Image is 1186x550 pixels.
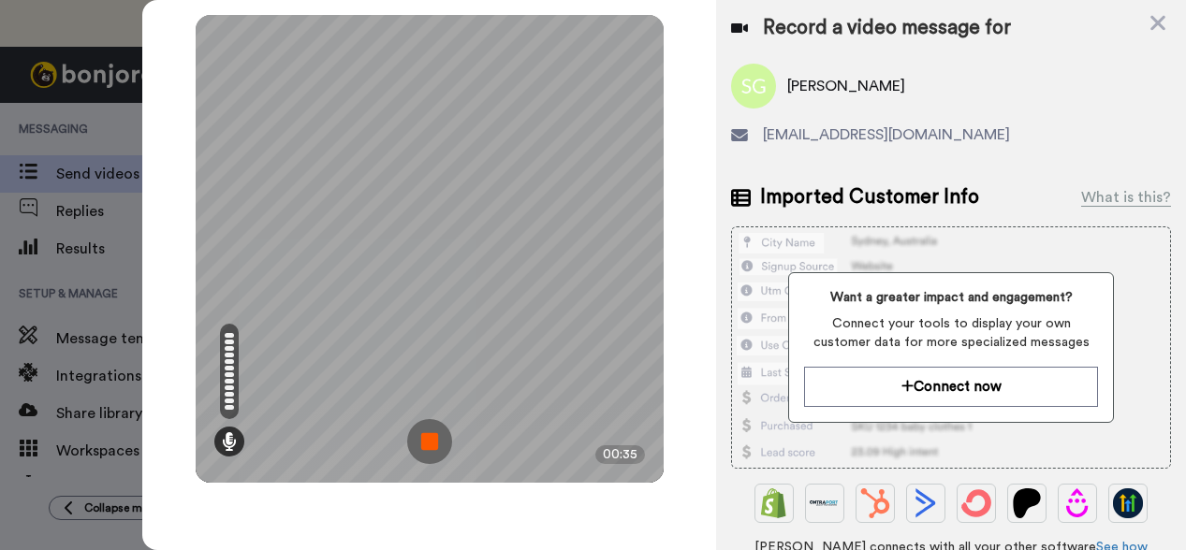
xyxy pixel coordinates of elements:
div: 00:35 [595,445,645,464]
img: Drip [1062,488,1092,518]
img: ConvertKit [961,488,991,518]
span: Connect your tools to display your own customer data for more specialized messages [804,314,1099,352]
button: Connect now [804,367,1099,407]
img: Shopify [759,488,789,518]
div: What is this? [1081,186,1171,209]
img: GoHighLevel [1113,488,1143,518]
span: Want a greater impact and engagement? [804,288,1099,307]
img: Patreon [1012,488,1042,518]
img: ActiveCampaign [911,488,941,518]
span: Imported Customer Info [760,183,979,211]
img: Ontraport [810,488,840,518]
img: Hubspot [860,488,890,518]
img: ic_record_stop.svg [407,419,452,464]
